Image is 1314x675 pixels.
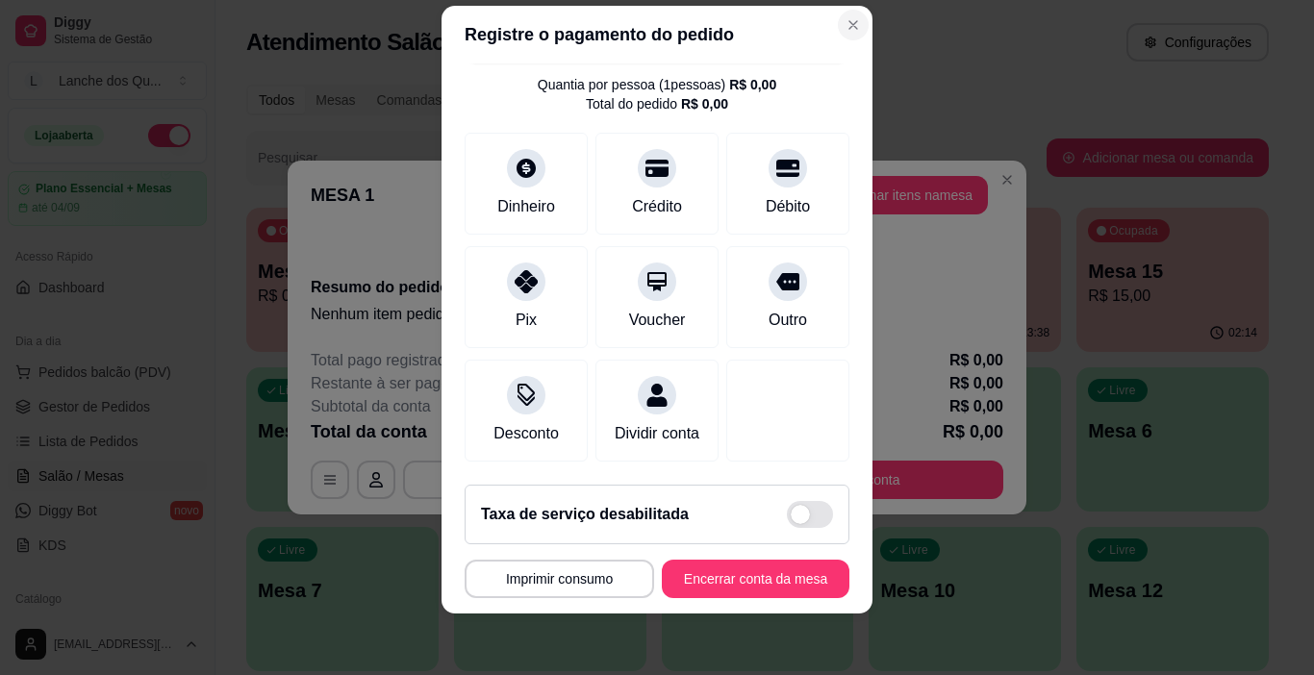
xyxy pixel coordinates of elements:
div: Desconto [493,422,559,445]
div: Crédito [632,195,682,218]
div: R$ 0,00 [681,94,728,113]
button: Close [838,10,869,40]
button: Encerrar conta da mesa [662,560,849,598]
div: Débito [766,195,810,218]
div: Outro [769,309,807,332]
div: Quantia por pessoa ( 1 pessoas) [538,75,776,94]
div: Dinheiro [497,195,555,218]
div: Pix [516,309,537,332]
div: Total do pedido [586,94,728,113]
header: Registre o pagamento do pedido [442,6,872,63]
div: R$ 0,00 [729,75,776,94]
h2: Taxa de serviço desabilitada [481,503,689,526]
button: Imprimir consumo [465,560,654,598]
div: Voucher [629,309,686,332]
div: Dividir conta [615,422,699,445]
